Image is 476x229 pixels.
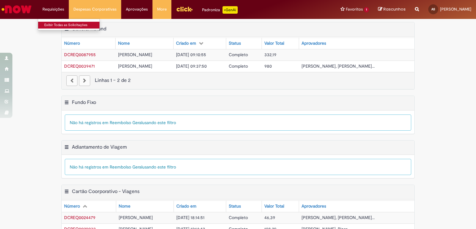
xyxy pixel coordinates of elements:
a: Abrir Registro: DCREQ0024479 [64,215,95,220]
h2: Adiantamento de Viagem [72,144,127,150]
span: DCREQ0087955 [64,52,96,57]
nav: paginação [62,72,414,89]
div: Linhas 1 − 2 de 2 [66,77,410,84]
img: click_logo_yellow_360x200.png [176,4,193,14]
span: 980 [264,63,272,69]
span: AS [431,7,435,11]
div: Criado em [176,40,196,47]
div: Não há registros em Reembolso Geral [65,115,411,131]
div: Número [64,203,80,209]
h2: General Refund [72,26,106,32]
span: 332,19 [264,52,276,57]
a: Abrir Registro: DCREQ0087955 [64,52,96,57]
div: Padroniza [202,6,238,14]
span: [DATE] 18:14:51 [176,215,205,220]
div: Não há registros em Reembolso Geral [65,159,411,175]
span: Completo [229,215,248,220]
span: [PERSON_NAME] [118,52,152,57]
div: Criado em [176,203,196,209]
div: Aprovadores [302,203,326,209]
span: Requisições [42,6,64,12]
span: [PERSON_NAME] [118,63,152,69]
p: +GenAi [223,6,238,14]
span: 46,39 [264,215,275,220]
button: Cartão Coorporativo - Viagens Menu de contexto [64,188,69,196]
span: DCREQ0039471 [64,63,95,69]
div: Número [64,40,80,47]
span: usando este filtro [142,164,176,170]
span: Completo [229,63,248,69]
button: Adiantamento de Viagem Menu de contexto [64,144,69,152]
div: Nome [119,203,130,209]
h2: Cartão Coorporativo - Viagens [72,189,139,195]
a: Rascunhos [378,7,406,12]
div: Aprovadores [302,40,326,47]
span: More [157,6,167,12]
span: 1 [364,7,369,12]
span: usando este filtro [142,120,176,125]
a: Abrir Registro: DCREQ0039471 [64,63,95,69]
div: Status [229,40,241,47]
h2: Fundo Fixo [72,99,96,106]
span: [PERSON_NAME] [440,7,471,12]
span: Rascunhos [383,6,406,12]
span: [DATE] 09:10:55 [176,52,206,57]
ul: Requisições [38,19,100,30]
span: [DATE] 09:37:50 [176,63,207,69]
span: Despesas Corporativas [73,6,117,12]
span: Completo [229,52,248,57]
button: Fundo Fixo Menu de contexto [64,99,69,107]
div: Status [229,203,241,209]
img: ServiceNow [1,3,33,16]
div: Valor Total [264,40,284,47]
div: Nome [118,40,130,47]
span: Favoritos [346,6,363,12]
a: Exibir Todas as Solicitações [38,22,106,29]
span: [PERSON_NAME] [119,215,153,220]
span: DCREQ0024479 [64,215,95,220]
span: [PERSON_NAME], [PERSON_NAME]... [302,215,375,220]
span: Aprovações [126,6,148,12]
div: Valor Total [264,203,284,209]
span: [PERSON_NAME], [PERSON_NAME]... [302,63,375,69]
